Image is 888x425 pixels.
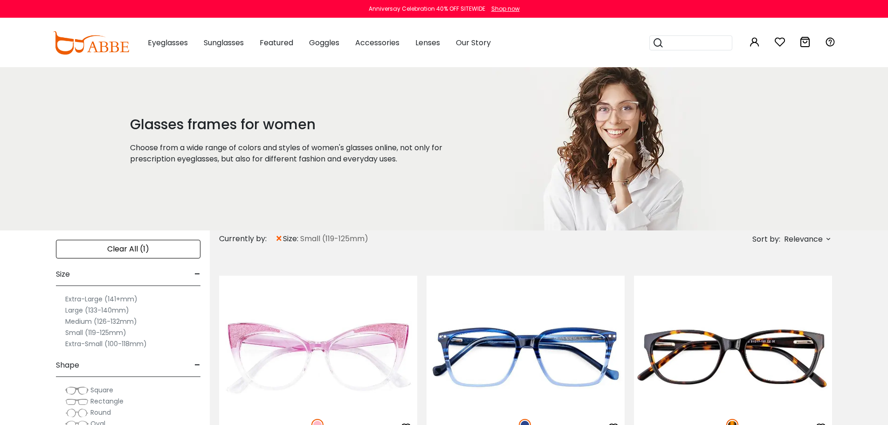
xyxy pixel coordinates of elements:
span: Goggles [309,37,339,48]
span: Featured [260,37,293,48]
img: glasses frames for women [492,67,729,230]
span: Relevance [784,231,823,248]
img: Tortoise Hepbun - Acetate ,Universal Bridge Fit [634,309,832,409]
span: - [194,263,200,286]
label: Extra-Small (100-118mm) [65,338,147,349]
span: Sort by: [752,234,780,244]
img: Blue Lovey - Acetate ,Universal Bridge Fit [427,309,625,409]
span: Rectangle [90,397,124,406]
span: size: [283,233,300,244]
span: Our Story [456,37,491,48]
span: Sunglasses [204,37,244,48]
p: Choose from a wide range of colors and styles of women's glasses online, not only for prescriptio... [130,142,469,165]
label: Large (133-140mm) [65,305,129,316]
span: Size [56,263,70,286]
span: Lenses [415,37,440,48]
div: Shop now [491,5,520,13]
h1: Glasses frames for women [130,116,469,133]
span: - [194,354,200,376]
label: Extra-Large (141+mm) [65,293,138,305]
span: Accessories [355,37,399,48]
span: Eyeglasses [148,37,188,48]
img: Rectangle.png [65,397,89,406]
div: Clear All (1) [56,240,200,258]
img: Pink Strait - Plastic ,Universal Bridge Fit [219,309,417,409]
span: Square [90,385,113,395]
span: Small (119-125mm) [300,233,368,244]
img: abbeglasses.com [53,31,129,55]
span: Shape [56,354,79,376]
span: Round [90,408,111,417]
img: Square.png [65,386,89,395]
label: Medium (126-132mm) [65,316,137,327]
div: Anniversay Celebration 40% OFF SITEWIDE [369,5,485,13]
span: × [275,230,283,247]
div: Currently by: [219,230,275,247]
a: Shop now [487,5,520,13]
img: Round.png [65,408,89,418]
label: Small (119-125mm) [65,327,126,338]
